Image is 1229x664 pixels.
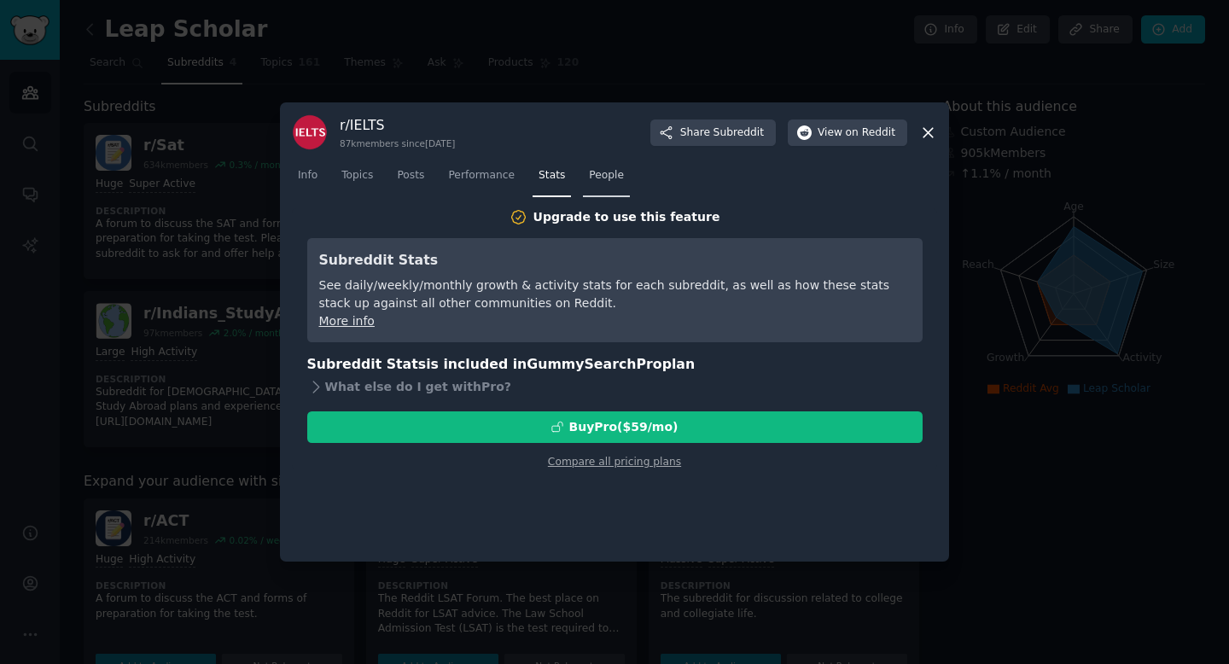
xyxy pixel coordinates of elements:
[319,277,911,312] div: See daily/weekly/monthly growth & activity stats for each subreddit, as well as how these stats s...
[583,162,630,197] a: People
[539,168,565,183] span: Stats
[448,168,515,183] span: Performance
[335,162,379,197] a: Topics
[341,168,373,183] span: Topics
[569,418,679,436] div: Buy Pro ($ 59 /mo )
[788,119,907,147] button: Viewon Reddit
[533,208,720,226] div: Upgrade to use this feature
[307,354,923,376] h3: Subreddit Stats is included in plan
[818,125,895,141] span: View
[397,168,424,183] span: Posts
[340,116,455,134] h3: r/ IELTS
[307,411,923,443] button: BuyPro($59/mo)
[548,456,681,468] a: Compare all pricing plans
[292,162,323,197] a: Info
[714,125,764,141] span: Subreddit
[846,125,895,141] span: on Reddit
[527,356,661,372] span: GummySearch Pro
[298,168,317,183] span: Info
[680,125,764,141] span: Share
[292,114,328,150] img: IELTS
[442,162,521,197] a: Performance
[533,162,571,197] a: Stats
[589,168,624,183] span: People
[391,162,430,197] a: Posts
[319,250,911,271] h3: Subreddit Stats
[307,376,923,399] div: What else do I get with Pro ?
[319,314,375,328] a: More info
[340,137,455,149] div: 87k members since [DATE]
[650,119,776,147] button: ShareSubreddit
